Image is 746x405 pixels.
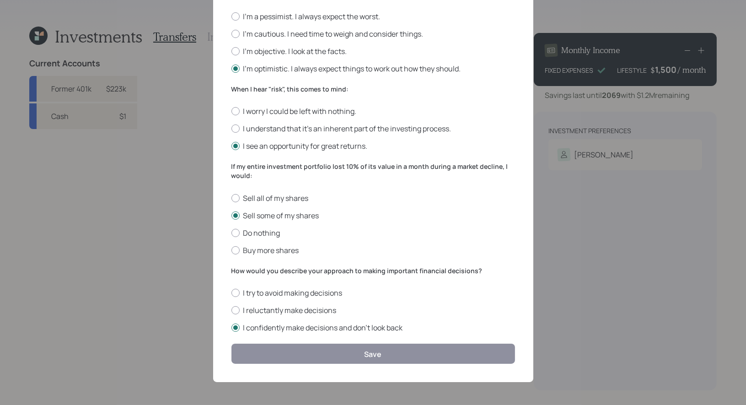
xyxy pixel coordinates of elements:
[231,11,515,22] label: I'm a pessimist. I always expect the worst.
[231,29,515,39] label: I'm cautious. I need time to weigh and consider things.
[231,162,515,180] label: If my entire investment portfolio lost 10% of its value in a month during a market decline, I would:
[231,266,515,275] label: How would you describe your approach to making important financial decisions?
[231,64,515,74] label: I'm optimistic. I always expect things to work out how they should.
[231,344,515,363] button: Save
[231,85,515,94] label: When I hear "risk", this comes to mind:
[231,211,515,221] label: Sell some of my shares
[231,106,515,116] label: I worry I could be left with nothing.
[231,305,515,315] label: I reluctantly make decisions
[231,141,515,151] label: I see an opportunity for great returns.
[231,228,515,238] label: Do nothing
[365,349,382,359] div: Save
[231,323,515,333] label: I confidently make decisions and don’t look back
[231,46,515,56] label: I'm objective. I look at the facts.
[231,245,515,255] label: Buy more shares
[231,124,515,134] label: I understand that it’s an inherent part of the investing process.
[231,193,515,203] label: Sell all of my shares
[231,288,515,298] label: I try to avoid making decisions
